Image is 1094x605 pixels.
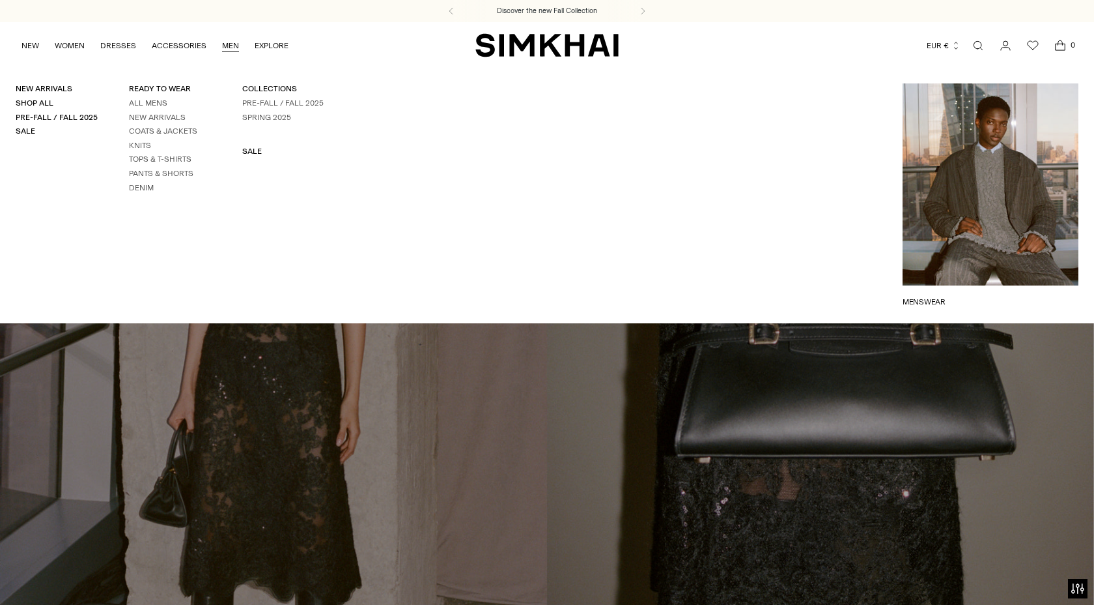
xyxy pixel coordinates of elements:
[100,31,136,60] a: DRESSES
[1020,33,1046,59] a: Wishlist
[1047,33,1073,59] a: Open cart modal
[927,31,961,60] button: EUR €
[222,31,239,60] a: MEN
[992,33,1018,59] a: Go to the account page
[255,31,288,60] a: EXPLORE
[497,6,597,16] a: Discover the new Fall Collection
[1067,39,1078,51] span: 0
[475,33,619,58] a: SIMKHAI
[152,31,206,60] a: ACCESSORIES
[965,33,991,59] a: Open search modal
[55,31,85,60] a: WOMEN
[21,31,39,60] a: NEW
